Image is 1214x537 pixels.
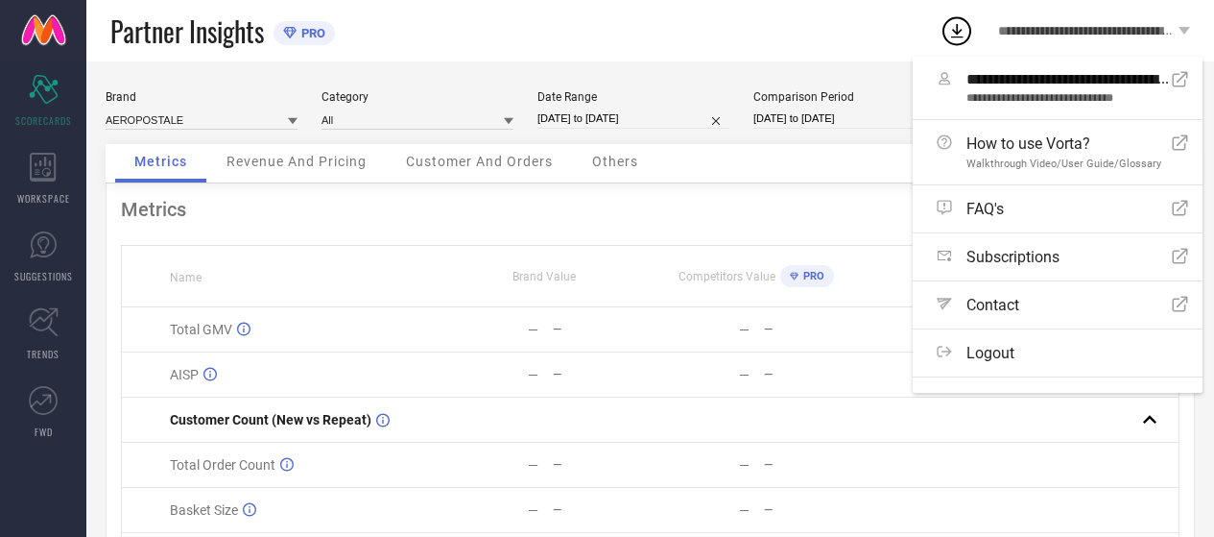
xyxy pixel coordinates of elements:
[678,270,775,283] span: Competitors Value
[798,270,824,282] span: PRO
[1094,392,1188,404] span: Terms & Conditions
[966,248,1059,266] span: Subscriptions
[553,323,650,336] div: —
[17,191,70,206] span: WORKSPACE
[170,271,202,284] span: Name
[170,412,371,427] span: Customer Count (New vs Repeat)
[537,90,729,104] div: Date Range
[966,200,1004,218] span: FAQ's
[913,185,1202,232] a: FAQ's
[913,120,1202,184] a: How to use Vorta?Walkthrough Video/User Guide/Glossary
[121,198,1179,221] div: Metrics
[528,322,538,337] div: —
[739,457,750,473] div: —
[913,281,1202,329] a: Contact
[966,344,1014,362] span: Logout
[753,90,945,104] div: Comparison Period
[739,502,750,518] div: —
[764,458,861,472] div: —
[170,322,232,337] span: Total GMV
[966,158,1161,170] span: Walkthrough Video/User Guide/Glossary
[27,347,60,361] span: TRENDS
[15,113,72,128] span: SCORECARDS
[528,367,538,382] div: —
[966,134,1161,153] span: How to use Vorta?
[35,425,53,439] span: FWD
[739,367,750,382] div: —
[940,13,974,48] div: Open download list
[110,12,264,51] span: Partner Insights
[913,233,1202,281] a: Subscriptions
[553,368,650,381] div: —
[226,154,367,169] span: Revenue And Pricing
[739,322,750,337] div: —
[528,502,538,518] div: —
[764,368,861,381] div: —
[764,323,861,336] div: —
[553,503,650,517] div: —
[764,503,861,517] div: —
[170,367,199,382] span: AISP
[592,154,638,169] span: Others
[14,269,73,283] span: SUGGESTIONS
[170,502,238,518] span: Basket Size
[170,457,275,473] span: Total Order Count
[297,26,325,40] span: PRO
[753,109,945,129] input: Select comparison period
[512,270,576,283] span: Brand Value
[528,457,538,473] div: —
[106,90,298,104] div: Brand
[321,90,513,104] div: Category
[966,296,1019,314] span: Contact
[553,458,650,472] div: —
[537,109,729,129] input: Select date range
[134,154,187,169] span: Metrics
[406,154,553,169] span: Customer And Orders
